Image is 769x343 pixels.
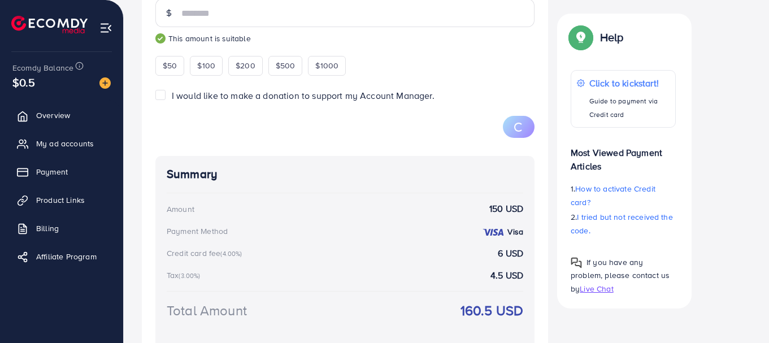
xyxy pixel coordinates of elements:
[571,27,591,47] img: Popup guide
[12,74,36,90] span: $0.5
[8,189,115,211] a: Product Links
[571,211,673,236] span: I tried but not received the code.
[36,110,70,121] span: Overview
[507,226,523,237] strong: Visa
[489,202,523,215] strong: 150 USD
[167,167,523,181] h4: Summary
[12,62,73,73] span: Ecomdy Balance
[460,301,523,320] strong: 160.5 USD
[36,251,97,262] span: Affiliate Program
[99,21,112,34] img: menu
[8,245,115,268] a: Affiliate Program
[36,138,94,149] span: My ad accounts
[490,269,523,282] strong: 4.5 USD
[571,257,582,268] img: Popup guide
[167,225,228,237] div: Payment Method
[179,271,200,280] small: (3.00%)
[571,137,676,173] p: Most Viewed Payment Articles
[172,89,435,102] span: I would like to make a donation to support my Account Manager.
[482,228,505,237] img: credit
[498,247,523,260] strong: 6 USD
[8,104,115,127] a: Overview
[721,292,761,335] iframe: Chat
[167,203,194,215] div: Amount
[571,182,676,209] p: 1.
[571,183,655,208] span: How to activate Credit card?
[571,257,670,294] span: If you have any problem, please contact us by
[589,94,670,121] p: Guide to payment via Credit card
[600,31,624,44] p: Help
[167,248,246,259] div: Credit card fee
[167,301,247,320] div: Total Amount
[99,77,111,89] img: image
[155,33,166,44] img: guide
[571,210,676,237] p: 2.
[11,16,88,33] img: logo
[315,60,338,71] span: $1000
[36,223,59,234] span: Billing
[8,217,115,240] a: Billing
[197,60,215,71] span: $100
[36,166,68,177] span: Payment
[580,283,613,294] span: Live Chat
[155,33,535,44] small: This amount is suitable
[589,76,670,90] p: Click to kickstart!
[276,60,296,71] span: $500
[163,60,177,71] span: $50
[36,194,85,206] span: Product Links
[8,132,115,155] a: My ad accounts
[167,270,204,281] div: Tax
[8,160,115,183] a: Payment
[220,249,242,258] small: (4.00%)
[236,60,255,71] span: $200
